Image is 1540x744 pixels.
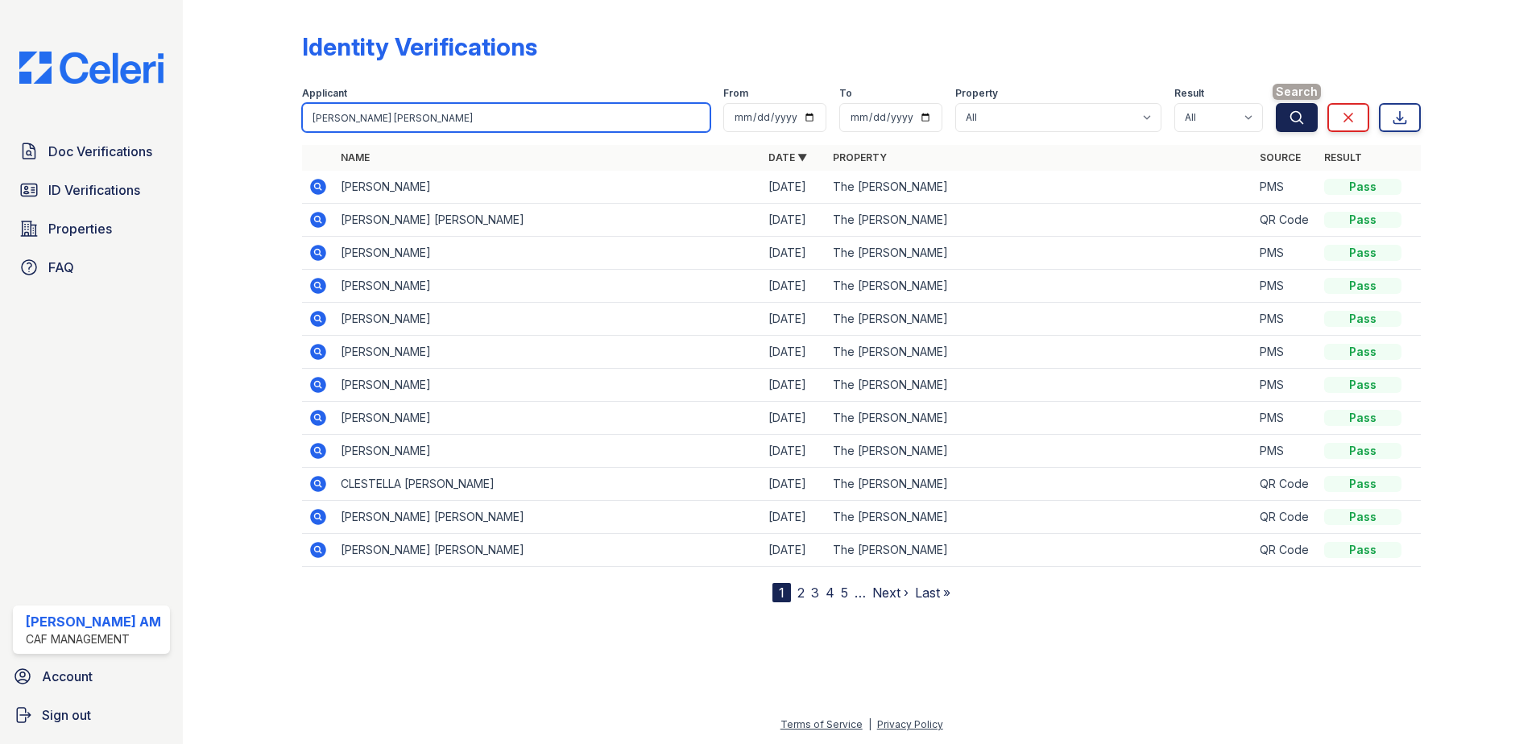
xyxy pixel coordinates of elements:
label: Applicant [302,87,347,100]
input: Search by name or phone number [302,103,710,132]
td: PMS [1253,303,1318,336]
td: QR Code [1253,204,1318,237]
td: [DATE] [762,237,826,270]
td: [PERSON_NAME] [PERSON_NAME] [334,204,762,237]
td: [DATE] [762,204,826,237]
td: The [PERSON_NAME] [826,369,1254,402]
td: [DATE] [762,402,826,435]
a: Doc Verifications [13,135,170,167]
label: To [839,87,852,100]
a: 3 [811,585,819,601]
a: Property [833,151,887,163]
div: Pass [1324,377,1401,393]
td: [PERSON_NAME] [334,435,762,468]
div: Pass [1324,344,1401,360]
div: Pass [1324,542,1401,558]
a: Name [341,151,370,163]
a: Next › [872,585,909,601]
a: Account [6,660,176,692]
td: The [PERSON_NAME] [826,270,1254,303]
div: Pass [1324,278,1401,294]
span: Doc Verifications [48,142,152,161]
td: [DATE] [762,303,826,336]
span: Sign out [42,705,91,725]
span: ID Verifications [48,180,140,200]
div: Pass [1324,476,1401,492]
td: [DATE] [762,501,826,534]
div: Pass [1324,311,1401,327]
td: [DATE] [762,534,826,567]
td: PMS [1253,171,1318,204]
td: The [PERSON_NAME] [826,468,1254,501]
a: FAQ [13,251,170,283]
td: QR Code [1253,501,1318,534]
div: Identity Verifications [302,32,537,61]
label: Property [955,87,998,100]
a: Result [1324,151,1362,163]
td: CLESTELLA [PERSON_NAME] [334,468,762,501]
td: The [PERSON_NAME] [826,501,1254,534]
td: The [PERSON_NAME] [826,534,1254,567]
div: Pass [1324,245,1401,261]
td: The [PERSON_NAME] [826,171,1254,204]
td: [PERSON_NAME] [334,237,762,270]
div: 1 [772,583,791,602]
div: Pass [1324,509,1401,525]
td: [PERSON_NAME] [334,171,762,204]
td: [PERSON_NAME] [334,369,762,402]
td: [DATE] [762,336,826,369]
td: [DATE] [762,468,826,501]
td: The [PERSON_NAME] [826,336,1254,369]
a: Source [1260,151,1301,163]
td: [PERSON_NAME] [334,402,762,435]
td: PMS [1253,369,1318,402]
a: Sign out [6,699,176,731]
td: The [PERSON_NAME] [826,204,1254,237]
td: PMS [1253,270,1318,303]
a: 2 [797,585,805,601]
a: Date ▼ [768,151,807,163]
td: [PERSON_NAME] [PERSON_NAME] [334,501,762,534]
a: Terms of Service [780,718,863,730]
td: [PERSON_NAME] [334,270,762,303]
div: | [868,718,871,730]
div: Pass [1324,212,1401,228]
span: Account [42,667,93,686]
div: CAF Management [26,631,161,647]
td: [DATE] [762,435,826,468]
button: Search [1276,103,1318,132]
td: [PERSON_NAME] [334,336,762,369]
td: The [PERSON_NAME] [826,303,1254,336]
td: [PERSON_NAME] [334,303,762,336]
span: FAQ [48,258,74,277]
div: Pass [1324,179,1401,195]
a: ID Verifications [13,174,170,206]
a: Privacy Policy [877,718,943,730]
td: [PERSON_NAME] [PERSON_NAME] [334,534,762,567]
td: The [PERSON_NAME] [826,435,1254,468]
a: Last » [915,585,950,601]
td: QR Code [1253,534,1318,567]
td: [DATE] [762,369,826,402]
span: Properties [48,219,112,238]
td: [DATE] [762,270,826,303]
label: From [723,87,748,100]
td: [DATE] [762,171,826,204]
a: 4 [826,585,834,601]
span: Search [1273,84,1321,100]
td: QR Code [1253,468,1318,501]
div: Pass [1324,410,1401,426]
td: PMS [1253,402,1318,435]
img: CE_Logo_Blue-a8612792a0a2168367f1c8372b55b34899dd931a85d93a1a3d3e32e68fde9ad4.png [6,52,176,84]
td: PMS [1253,435,1318,468]
div: Pass [1324,443,1401,459]
div: [PERSON_NAME] AM [26,612,161,631]
a: Properties [13,213,170,245]
td: The [PERSON_NAME] [826,402,1254,435]
a: 5 [841,585,848,601]
td: The [PERSON_NAME] [826,237,1254,270]
td: PMS [1253,336,1318,369]
span: … [855,583,866,602]
td: PMS [1253,237,1318,270]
